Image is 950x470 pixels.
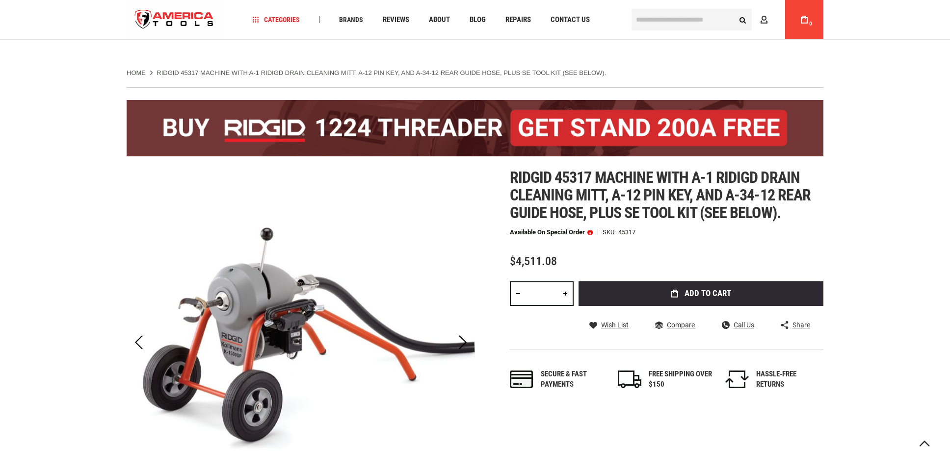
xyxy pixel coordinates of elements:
[253,16,300,23] span: Categories
[734,322,754,328] span: Call Us
[127,1,222,38] a: store logo
[551,16,590,24] span: Contact Us
[465,13,490,26] a: Blog
[725,371,749,388] img: returns
[809,21,812,26] span: 0
[510,371,533,388] img: payments
[667,322,695,328] span: Compare
[733,10,752,29] button: Search
[792,322,810,328] span: Share
[501,13,535,26] a: Repairs
[655,321,695,329] a: Compare
[510,168,811,222] span: Ridgid 45317 machine with a-1 ridigd drain cleaning mitt, a-12 pin key, and a-34-12 rear guide ho...
[248,13,304,26] a: Categories
[579,281,823,306] button: Add to Cart
[429,16,450,24] span: About
[378,13,414,26] a: Reviews
[127,100,823,156] img: BOGO: Buy the RIDGID® 1224 Threader (26092), get the 92467 200A Stand FREE!
[756,369,820,390] div: HASSLE-FREE RETURNS
[618,371,641,388] img: shipping
[157,69,606,76] strong: RIDGID 45317 MACHINE WITH A-1 RIDIGD DRAIN CLEANING MITT, A-12 PIN KEY, AND A-34-12 REAR GUIDE HO...
[339,16,363,23] span: Brands
[383,16,409,24] span: Reviews
[589,321,629,329] a: Wish List
[546,13,594,26] a: Contact Us
[541,369,605,390] div: Secure & fast payments
[618,229,635,235] div: 45317
[812,439,950,470] iframe: LiveChat chat widget
[603,229,618,235] strong: SKU
[722,321,754,329] a: Call Us
[510,229,593,236] p: Available on Special Order
[649,369,712,390] div: FREE SHIPPING OVER $150
[424,13,454,26] a: About
[685,289,731,297] span: Add to Cart
[470,16,486,24] span: Blog
[505,16,531,24] span: Repairs
[601,322,629,328] span: Wish List
[335,13,368,26] a: Brands
[127,69,146,77] a: Home
[127,1,222,38] img: America Tools
[510,254,557,268] span: $4,511.08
